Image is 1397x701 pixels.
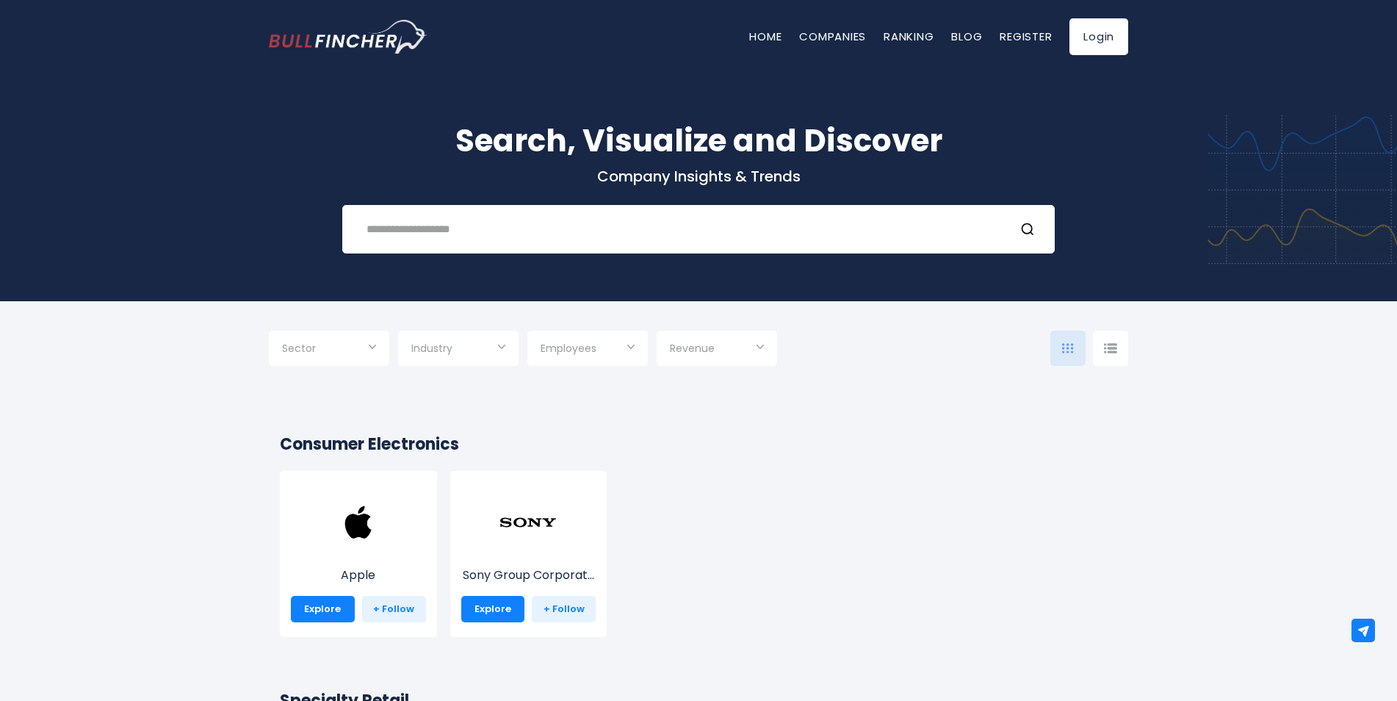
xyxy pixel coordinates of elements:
h2: Consumer Electronics [280,432,1117,456]
p: Apple [291,567,426,584]
span: Industry [411,342,452,355]
span: Employees [541,342,596,355]
a: Sony Group Corporat... [461,520,596,584]
a: + Follow [362,596,426,622]
img: Bullfincher logo [269,20,427,54]
h1: Search, Visualize and Discover [269,118,1128,164]
a: Explore [461,596,525,622]
a: Apple [291,520,426,584]
img: icon-comp-grid.svg [1062,343,1074,353]
a: Register [1000,29,1052,44]
a: Ranking [884,29,934,44]
input: Selection [282,337,376,363]
a: Explore [291,596,355,622]
input: Selection [541,337,635,363]
button: Search [1020,220,1039,239]
span: Sector [282,342,316,355]
a: Blog [951,29,982,44]
span: Revenue [670,342,715,355]
a: Go to homepage [269,20,427,54]
img: icon-comp-list-view.svg [1104,343,1117,353]
img: SONY.png [499,493,557,552]
input: Selection [411,337,505,363]
img: AAPL.png [329,493,388,552]
a: Companies [799,29,866,44]
a: Home [749,29,781,44]
p: Company Insights & Trends [269,167,1128,186]
a: Login [1069,18,1128,55]
a: + Follow [532,596,596,622]
input: Selection [670,337,764,363]
p: Sony Group Corporation [461,567,596,584]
